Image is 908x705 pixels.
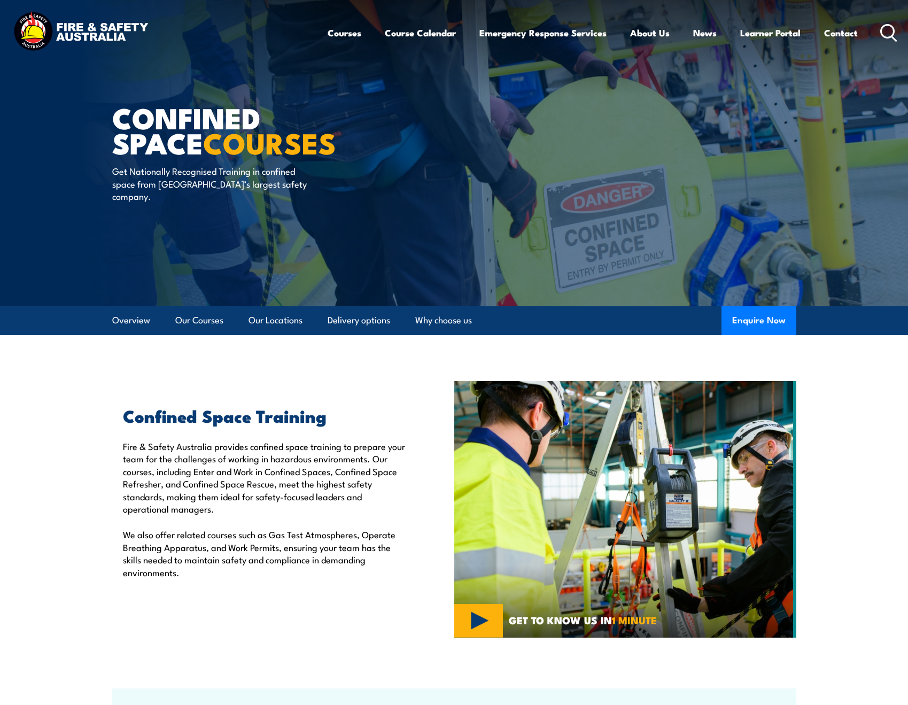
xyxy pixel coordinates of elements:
[740,19,801,47] a: Learner Portal
[123,408,405,423] h2: Confined Space Training
[630,19,670,47] a: About Us
[479,19,607,47] a: Emergency Response Services
[509,615,657,625] span: GET TO KNOW US IN
[415,306,472,335] a: Why choose us
[721,306,796,335] button: Enquire Now
[123,440,405,515] p: Fire & Safety Australia provides confined space training to prepare your team for the challenges ...
[112,306,150,335] a: Overview
[123,528,405,578] p: We also offer related courses such as Gas Test Atmospheres, Operate Breathing Apparatus, and Work...
[175,306,223,335] a: Our Courses
[454,381,796,638] img: Confined Space Courses Australia
[249,306,302,335] a: Our Locations
[328,19,361,47] a: Courses
[693,19,717,47] a: News
[328,306,390,335] a: Delivery options
[824,19,858,47] a: Contact
[385,19,456,47] a: Course Calendar
[612,612,657,627] strong: 1 MINUTE
[112,165,307,202] p: Get Nationally Recognised Training in confined space from [GEOGRAPHIC_DATA]’s largest safety comp...
[112,105,376,154] h1: Confined Space
[203,120,336,164] strong: COURSES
